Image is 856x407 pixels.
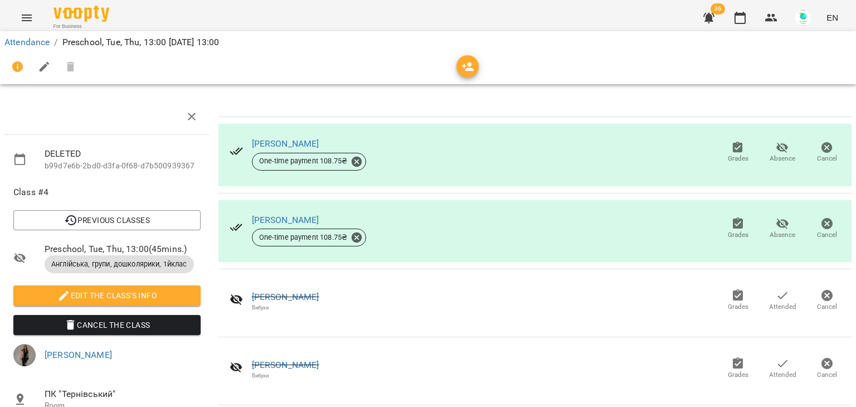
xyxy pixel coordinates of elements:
div: One-time payment 108.75₴ [252,229,367,246]
span: One-time payment 108.75 ₴ [252,232,354,243]
span: Grades [728,370,748,380]
span: DELETED [45,147,201,161]
button: Grades [716,137,760,168]
button: Cancel [805,353,849,385]
button: Grades [716,353,760,385]
span: ПК "Тернівський" [45,387,201,401]
span: Preschool, Tue, Thu, 13:00 ( 45 mins. ) [45,243,201,256]
button: Menu [13,4,40,31]
span: One-time payment 108.75 ₴ [252,156,354,166]
span: Cancel the class [22,318,192,332]
span: Grades [728,154,748,163]
a: [PERSON_NAME] [45,350,112,360]
span: Edit the class's Info [22,289,192,302]
span: Absence [770,230,795,240]
span: Cancel [817,370,837,380]
span: Cancel [817,230,837,240]
span: Англійська, групи, дошколярики, 1йклас [45,259,194,269]
button: EN [822,7,843,28]
span: Grades [728,230,748,240]
button: Cancel [805,213,849,244]
a: Attendance [4,37,50,47]
span: Cancel [817,302,837,312]
span: Absence [770,154,795,163]
span: Cancel [817,154,837,163]
span: 36 [711,3,725,14]
span: Previous Classes [22,214,192,227]
a: [PERSON_NAME] [252,215,319,225]
button: Attended [760,353,805,385]
button: Edit the class's Info [13,285,201,306]
div: Вибухи [252,372,319,379]
span: Class #4 [13,186,201,199]
span: Grades [728,302,748,312]
a: [PERSON_NAME] [252,292,319,302]
img: Voopty Logo [53,6,109,22]
div: One-time payment 108.75₴ [252,153,367,171]
button: Cancel the class [13,315,201,335]
div: Вибухи [252,304,319,311]
button: Cancel [805,285,849,317]
span: For Business [53,23,109,30]
button: Cancel [805,137,849,168]
button: Grades [716,213,760,244]
span: Attended [769,370,796,380]
span: EN [826,12,838,23]
button: Previous Classes [13,210,201,230]
span: Attended [769,302,796,312]
button: Grades [716,285,760,317]
img: 5a196e5a3ecece01ad28c9ee70ffa9da.jpg [13,344,36,366]
button: Attended [760,285,805,317]
p: Preschool, Tue, Thu, 13:00 [DATE] 13:00 [62,36,220,49]
li: / [54,36,57,49]
button: Absence [760,137,805,168]
button: Absence [760,213,805,244]
nav: breadcrumb [4,36,852,49]
img: bbf80086e43e73aae20379482598e1e8.jpg [795,10,811,26]
a: [PERSON_NAME] [252,138,319,149]
p: b99d7e6b-2bd0-d3fa-0f68-d7b500939367 [45,161,201,172]
a: [PERSON_NAME] [252,360,319,370]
